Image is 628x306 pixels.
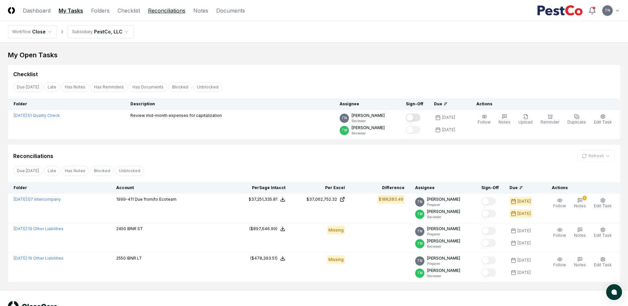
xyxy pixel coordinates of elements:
[115,166,144,176] button: Unblocked
[116,197,134,202] span: 1999-411
[8,25,133,38] nav: breadcrumb
[517,198,531,204] div: [DATE]
[573,196,587,210] button: 1Notes
[552,196,567,210] button: Follow
[547,185,615,191] div: Actions
[481,197,496,205] button: Mark complete
[334,98,401,110] th: Assignee
[476,182,504,194] th: Sign-Off
[379,196,403,202] div: $188,583.49
[118,7,140,15] a: Checklist
[352,125,385,131] p: [PERSON_NAME]
[537,5,583,16] img: PestCo logo
[90,166,114,176] button: Blocked
[342,116,347,121] span: TN
[352,113,385,119] p: [PERSON_NAME]
[574,203,586,208] span: Notes
[14,197,61,202] a: [DATE]:07 Intercompany
[116,185,226,191] div: Account
[135,197,176,202] span: Due from/to Ecoteam
[14,113,28,118] span: [DATE] :
[127,256,142,261] span: IBNR LT
[401,98,429,110] th: Sign-Off
[127,226,143,231] span: IBNR ST
[250,255,285,261] button: ($478,393.51)
[552,255,567,269] button: Follow
[13,70,38,78] div: Checklist
[125,98,334,110] th: Description
[291,182,350,194] th: Per Excel
[14,226,28,231] span: [DATE] :
[169,82,192,92] button: Blocked
[481,239,496,247] button: Mark complete
[417,258,422,263] span: TN
[481,256,496,264] button: Mark complete
[61,82,89,92] button: Has Notes
[539,113,561,127] button: Reminder
[249,196,285,202] button: $37,251,335.81
[541,120,559,125] span: Reminder
[216,7,245,15] a: Documents
[417,199,422,204] span: TN
[417,271,423,276] span: TM
[427,244,460,249] p: Reviewer
[574,262,586,267] span: Notes
[250,255,277,261] div: ($478,393.51)
[12,29,31,35] div: Workflow
[327,226,345,234] div: Missing
[307,196,337,202] div: $37,062,752.32
[410,182,476,194] th: Assignee
[8,7,15,14] img: Logo
[427,268,460,274] p: [PERSON_NAME]
[481,210,496,218] button: Mark complete
[193,82,222,92] button: Unblocked
[8,50,620,60] div: My Open Tasks
[406,114,420,122] button: Mark complete
[499,120,510,125] span: Notes
[148,7,185,15] a: Reconciliations
[61,166,89,176] button: Has Notes
[116,256,126,261] span: 2550
[574,233,586,238] span: Notes
[296,196,345,202] a: $37,062,752.32
[427,209,460,215] p: [PERSON_NAME]
[8,98,125,110] th: Folder
[593,226,613,240] button: Edit Task
[427,226,460,232] p: [PERSON_NAME]
[90,82,127,92] button: Has Reminders
[594,120,612,125] span: Edit Task
[553,233,566,238] span: Follow
[427,202,460,207] p: Preparer
[573,255,587,269] button: Notes
[481,227,496,235] button: Mark complete
[567,120,586,125] span: Duplicate
[476,113,492,127] button: Follow
[406,126,420,134] button: Mark complete
[573,226,587,240] button: Notes
[434,101,460,107] div: Due
[517,211,531,217] div: [DATE]
[427,238,460,244] p: [PERSON_NAME]
[594,262,612,267] span: Edit Task
[327,255,345,264] div: Missing
[497,113,512,127] button: Notes
[594,203,612,208] span: Edit Task
[517,113,534,127] button: Upload
[231,182,291,194] th: Per Sage Intacct
[427,196,460,202] p: [PERSON_NAME]
[593,196,613,210] button: Edit Task
[606,284,622,300] button: atlas-launcher
[352,131,385,136] p: Reviewer
[14,197,28,202] span: [DATE] :
[566,113,587,127] button: Duplicate
[44,166,60,176] button: Late
[583,196,587,200] div: 1
[553,203,566,208] span: Follow
[605,8,610,13] span: TN
[14,113,60,118] a: [DATE]:51 Quality Check
[193,7,208,15] a: Notes
[130,113,222,119] p: Review mid-month expenses for capitalization
[602,5,613,17] button: TN
[593,113,613,127] button: Edit Task
[44,82,60,92] button: Late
